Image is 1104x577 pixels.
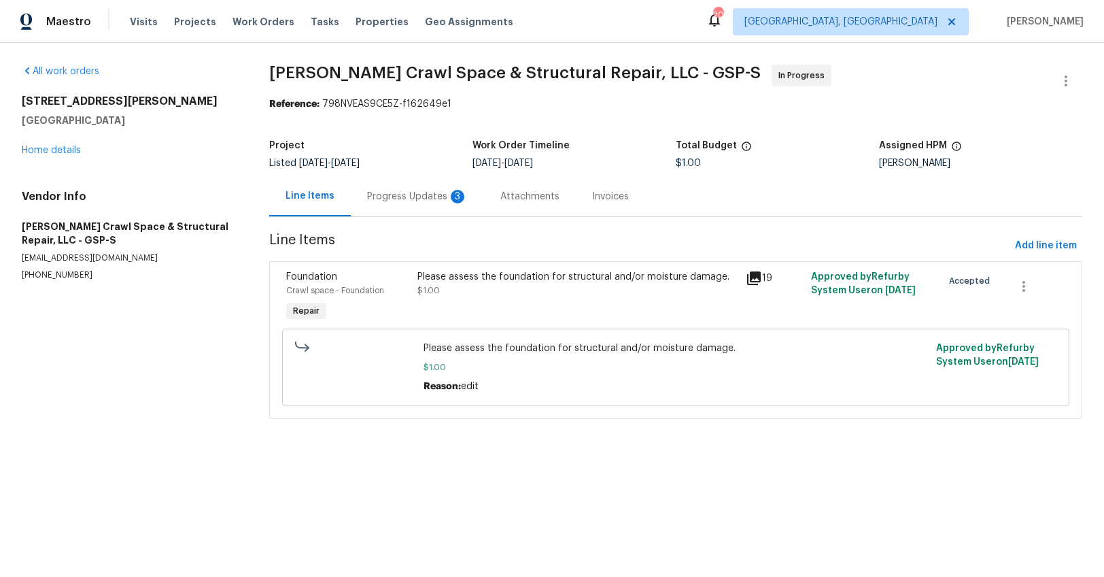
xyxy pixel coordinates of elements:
h5: [GEOGRAPHIC_DATA] [22,114,237,127]
span: Crawl space - Foundation [286,286,384,295]
span: In Progress [778,69,830,82]
span: Foundation [286,272,337,282]
b: Reference: [269,99,320,109]
div: Line Items [286,189,334,203]
span: $1.00 [417,286,440,295]
span: [DATE] [504,159,533,168]
span: Please assess the foundation for structural and/or moisture damage. [424,342,929,355]
span: [GEOGRAPHIC_DATA], [GEOGRAPHIC_DATA] [744,15,937,29]
span: [DATE] [472,159,501,168]
span: Geo Assignments [425,15,513,29]
span: Repair [288,304,325,318]
div: 19 [746,270,803,286]
span: Properties [356,15,409,29]
span: Add line item [1015,237,1077,254]
h5: Work Order Timeline [472,141,570,150]
div: Progress Updates [367,190,468,203]
span: [PERSON_NAME] Crawl Space & Structural Repair, LLC - GSP-S [269,65,761,81]
span: $1.00 [424,361,929,374]
span: Accepted [949,274,995,288]
h2: [STREET_ADDRESS][PERSON_NAME] [22,95,237,108]
span: [DATE] [885,286,916,295]
span: Work Orders [232,15,294,29]
h5: Total Budget [676,141,737,150]
div: 3 [451,190,464,203]
p: [PHONE_NUMBER] [22,269,237,281]
div: 798NVEAS9CE5Z-f162649e1 [269,97,1082,111]
div: Invoices [592,190,629,203]
a: All work orders [22,67,99,76]
span: Maestro [46,15,91,29]
h5: Assigned HPM [879,141,947,150]
span: The total cost of line items that have been proposed by Opendoor. This sum includes line items th... [741,141,752,159]
p: [EMAIL_ADDRESS][DOMAIN_NAME] [22,252,237,264]
span: Listed [269,159,360,168]
h5: [PERSON_NAME] Crawl Space & Structural Repair, LLC - GSP-S [22,220,237,247]
span: [DATE] [331,159,360,168]
span: Approved by Refurby System User on [936,344,1039,367]
span: $1.00 [676,159,701,168]
span: [DATE] [299,159,328,168]
div: [PERSON_NAME] [879,159,1082,168]
button: Add line item [1010,233,1082,259]
span: Line Items [269,233,1010,259]
span: Approved by Refurby System User on [811,272,916,295]
span: Visits [130,15,158,29]
h4: Vendor Info [22,190,237,203]
div: 20 [713,8,723,22]
span: Reason: [424,382,461,391]
a: Home details [22,146,81,155]
span: Projects [174,15,216,29]
span: [PERSON_NAME] [1001,15,1084,29]
div: Attachments [500,190,559,203]
div: Please assess the foundation for structural and/or moisture damage. [417,270,738,284]
span: Tasks [311,17,339,27]
span: - [299,159,360,168]
span: - [472,159,533,168]
span: edit [461,382,479,391]
span: The hpm assigned to this work order. [951,141,962,159]
h5: Project [269,141,305,150]
span: [DATE] [1008,357,1039,367]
